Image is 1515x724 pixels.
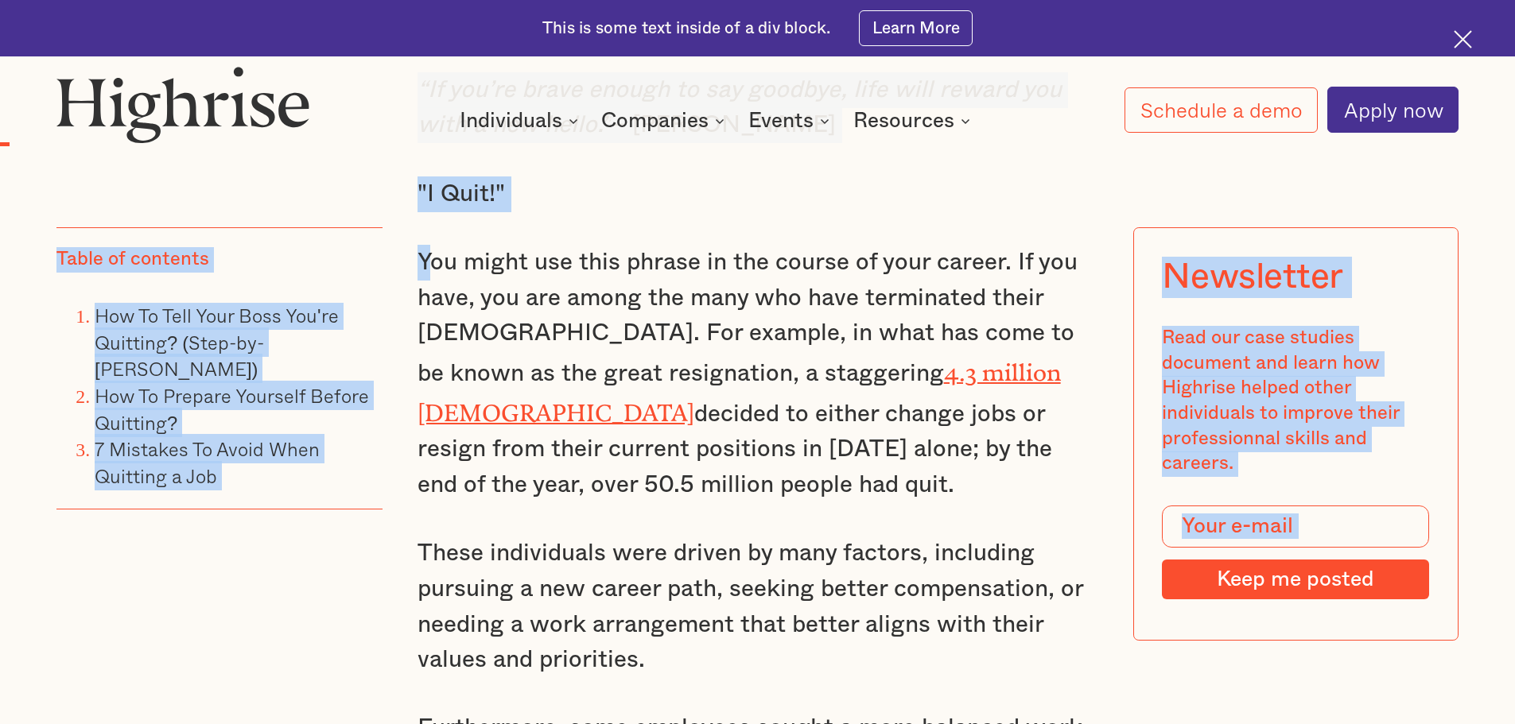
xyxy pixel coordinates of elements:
[748,111,834,130] div: Events
[601,111,729,130] div: Companies
[56,66,309,142] img: Highrise logo
[418,536,1098,678] p: These individuals were driven by many factors, including pursuing a new career path, seeking bett...
[1162,505,1429,599] form: Modal Form
[1125,87,1319,133] a: Schedule a demo
[853,111,954,130] div: Resources
[601,111,709,130] div: Companies
[748,111,814,130] div: Events
[1162,559,1429,599] input: Keep me posted
[1327,87,1459,133] a: Apply now
[56,247,209,273] div: Table of contents
[95,381,369,437] a: How To Prepare Yourself Before Quitting?
[542,17,830,40] div: This is some text inside of a div block.
[418,176,1098,212] p: "I Quit!"
[1162,505,1429,548] input: Your e-mail
[95,434,320,490] a: 7 Mistakes To Avoid When Quitting a Job
[460,111,562,130] div: Individuals
[1454,30,1472,48] img: Cross icon
[418,359,1061,415] a: 4.3 million [DEMOGRAPHIC_DATA]
[1162,256,1343,297] div: Newsletter
[859,10,973,46] a: Learn More
[418,245,1098,502] p: You might use this phrase in the course of your career. If you have, you are among the many who h...
[1162,326,1429,477] div: Read our case studies document and learn how Highrise helped other individuals to improve their p...
[460,111,583,130] div: Individuals
[853,111,975,130] div: Resources
[95,300,339,383] a: How To Tell Your Boss You're Quitting? (Step-by-[PERSON_NAME])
